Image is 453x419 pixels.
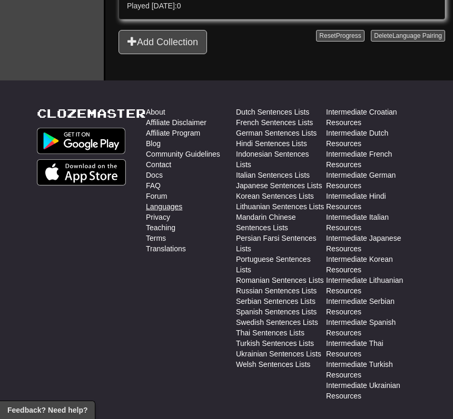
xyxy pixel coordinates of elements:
[37,159,126,186] img: Get it on App Store
[146,170,163,180] a: Docs
[236,128,317,138] a: German Sentences Lists
[236,275,324,285] a: Romanian Sentences Lists
[326,149,416,170] a: Intermediate French Resources
[236,170,310,180] a: Italian Sentences Lists
[236,107,309,117] a: Dutch Sentences Lists
[37,128,125,154] img: Get it on Google Play
[236,306,317,317] a: Spanish Sentences Lists
[146,222,175,233] a: Teaching
[326,380,416,401] a: Intermediate Ukrainian Resources
[146,180,161,191] a: FAQ
[236,317,318,328] a: Swedish Sentences Lists
[326,170,416,191] a: Intermediate German Resources
[146,117,206,128] a: Affiliate Disclaimer
[236,149,326,170] a: Indonesian Sentences Lists
[236,338,314,349] a: Turkish Sentences Lists
[236,359,310,370] a: Welsh Sentences Lists
[236,191,314,201] a: Korean Sentences Lists
[146,138,161,149] a: Blog
[326,296,416,317] a: Intermediate Serbian Resources
[7,405,87,415] span: Open feedback widget
[316,30,364,42] button: ResetProgress
[326,128,416,149] a: Intermediate Dutch Resources
[236,117,313,128] a: French Sentences Lists
[326,359,416,380] a: Intermediate Turkish Resources
[236,138,307,149] a: Hindi Sentences Lists
[326,212,416,233] a: Intermediate Italian Resources
[236,349,321,359] a: Ukrainian Sentences Lists
[236,233,326,254] a: Persian Farsi Sentences Lists
[146,212,170,222] a: Privacy
[326,275,416,296] a: Intermediate Lithuanian Resources
[146,243,186,254] a: Translations
[236,285,317,296] a: Russian Sentences Lists
[326,338,416,359] a: Intermediate Thai Resources
[326,191,416,212] a: Intermediate Hindi Resources
[392,32,442,39] span: Language Pairing
[127,2,181,10] span: Played [DATE]: 0
[146,191,167,201] a: Forum
[326,107,416,128] a: Intermediate Croatian Resources
[146,149,220,159] a: Community Guidelines
[236,212,326,233] a: Mandarin Chinese Sentences Lists
[326,233,416,254] a: Intermediate Japanese Resources
[371,30,445,42] button: DeleteLanguage Pairing
[146,128,200,138] a: Affiliate Program
[236,180,322,191] a: Japanese Sentences Lists
[37,107,146,120] a: Clozemaster
[146,107,165,117] a: About
[236,296,316,306] a: Serbian Sentences Lists
[326,254,416,275] a: Intermediate Korean Resources
[236,254,326,275] a: Portuguese Sentences Lists
[146,159,171,170] a: Contact
[326,317,416,338] a: Intermediate Spanish Resources
[119,30,207,54] button: Add Collection
[236,201,324,212] a: Lithuanian Sentences Lists
[146,233,166,243] a: Terms
[146,201,182,212] a: Languages
[236,328,304,338] a: Thai Sentences Lists
[336,32,361,39] span: Progress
